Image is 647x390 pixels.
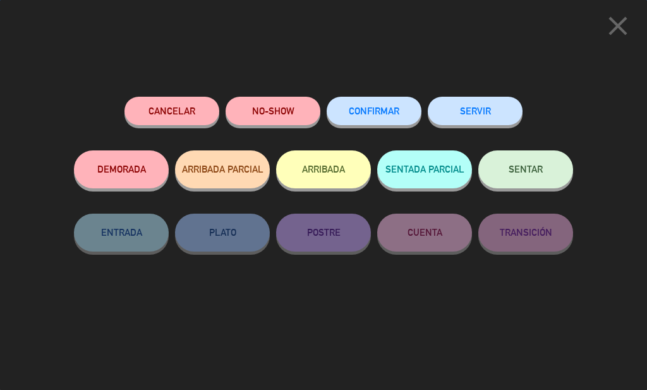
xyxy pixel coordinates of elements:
button: SERVIR [428,97,523,125]
button: CUENTA [377,214,472,252]
button: ENTRADA [74,214,169,252]
span: SENTAR [509,164,543,174]
button: Cancelar [124,97,219,125]
button: SENTAR [478,150,573,188]
button: NO-SHOW [226,97,320,125]
button: close [598,9,638,47]
button: CONFIRMAR [327,97,421,125]
button: PLATO [175,214,270,252]
button: ARRIBADA [276,150,371,188]
button: TRANSICIÓN [478,214,573,252]
i: close [602,10,634,42]
span: CONFIRMAR [349,106,399,116]
button: POSTRE [276,214,371,252]
button: DEMORADA [74,150,169,188]
button: ARRIBADA PARCIAL [175,150,270,188]
span: ARRIBADA PARCIAL [182,164,263,174]
button: SENTADA PARCIAL [377,150,472,188]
